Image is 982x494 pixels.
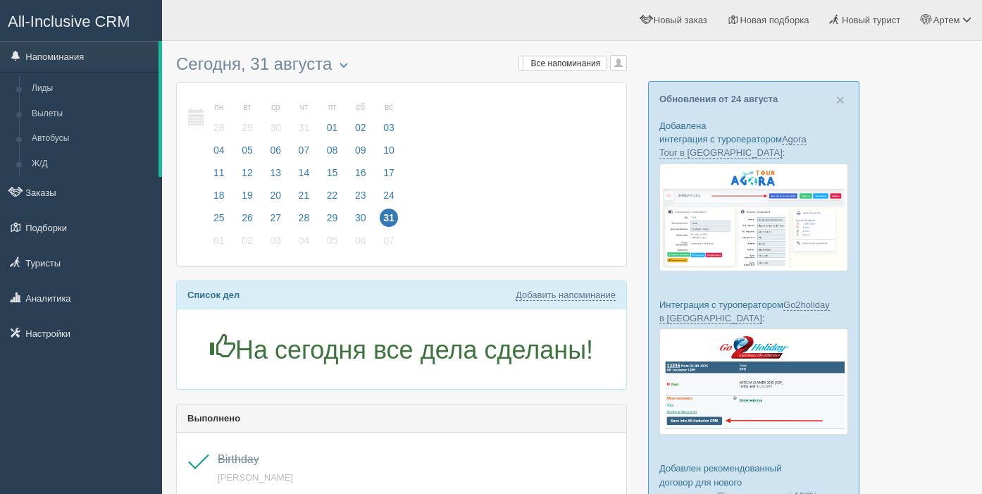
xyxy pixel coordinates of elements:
[206,142,232,165] a: 04
[347,233,374,255] a: 06
[262,233,289,255] a: 03
[933,15,960,25] span: Артем
[380,209,398,227] span: 31
[291,210,318,233] a: 28
[210,118,228,137] span: 28
[210,209,228,227] span: 25
[262,142,289,165] a: 06
[516,290,616,301] a: Добавить напоминание
[352,186,370,204] span: 23
[375,165,399,187] a: 17
[295,231,313,249] span: 04
[210,141,228,159] span: 04
[1,1,161,39] a: All-Inclusive CRM
[659,163,848,271] img: agora-tour-%D0%B7%D0%B0%D1%8F%D0%B2%D0%BA%D0%B8-%D1%81%D1%80%D0%BC-%D0%B4%D0%BB%D1%8F-%D1%82%D1%8...
[266,101,285,113] small: ср
[206,187,232,210] a: 18
[347,94,374,142] a: сб 02
[347,210,374,233] a: 30
[210,101,228,113] small: пн
[836,92,845,108] span: ×
[25,126,159,152] a: Автобусы
[323,141,342,159] span: 08
[375,142,399,165] a: 10
[295,209,313,227] span: 28
[206,210,232,233] a: 25
[347,187,374,210] a: 23
[319,142,346,165] a: 08
[238,163,256,182] span: 12
[262,165,289,187] a: 13
[380,186,398,204] span: 24
[323,209,342,227] span: 29
[531,58,601,68] span: Все напоминания
[352,101,370,113] small: сб
[375,233,399,255] a: 07
[380,231,398,249] span: 07
[659,300,830,324] a: Go2holiday в [GEOGRAPHIC_DATA]
[659,298,848,325] p: Интеграция с туроператором :
[238,209,256,227] span: 26
[740,15,809,25] span: Новая подборка
[291,142,318,165] a: 07
[262,210,289,233] a: 27
[380,163,398,182] span: 17
[319,233,346,255] a: 05
[234,142,261,165] a: 05
[319,165,346,187] a: 15
[210,186,228,204] span: 18
[187,413,240,424] b: Выполнено
[375,187,399,210] a: 24
[218,472,293,483] a: [PERSON_NAME]
[323,163,342,182] span: 15
[25,101,159,127] a: Вылеты
[266,231,285,249] span: 03
[234,210,261,233] a: 26
[319,94,346,142] a: пт 01
[187,290,240,300] b: Список дел
[295,186,313,204] span: 21
[238,118,256,137] span: 29
[238,231,256,249] span: 02
[291,94,318,142] a: чт 31
[295,163,313,182] span: 14
[291,233,318,255] a: 04
[291,187,318,210] a: 21
[238,186,256,204] span: 19
[234,233,261,255] a: 02
[836,92,845,107] button: Close
[352,209,370,227] span: 30
[375,94,399,142] a: вс 03
[187,334,616,364] h1: На сегодня все дела сделаны!
[266,209,285,227] span: 27
[659,94,778,104] a: Обновления от 24 августа
[234,165,261,187] a: 12
[266,118,285,137] span: 30
[352,163,370,182] span: 16
[295,101,313,113] small: чт
[291,165,318,187] a: 14
[347,165,374,187] a: 16
[319,187,346,210] a: 22
[218,453,259,465] a: Birthday
[210,163,228,182] span: 11
[262,94,289,142] a: ср 30
[347,142,374,165] a: 09
[206,165,232,187] a: 11
[380,141,398,159] span: 10
[210,231,228,249] span: 01
[238,101,256,113] small: вт
[352,141,370,159] span: 09
[375,210,399,233] a: 31
[654,15,707,25] span: Новый заказ
[323,118,342,137] span: 01
[176,55,627,75] h3: Сегодня, 31 августа
[266,186,285,204] span: 20
[25,76,159,101] a: Лиды
[262,187,289,210] a: 20
[659,328,848,435] img: go2holiday-bookings-crm-for-travel-agency.png
[323,231,342,249] span: 05
[266,163,285,182] span: 13
[323,186,342,204] span: 22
